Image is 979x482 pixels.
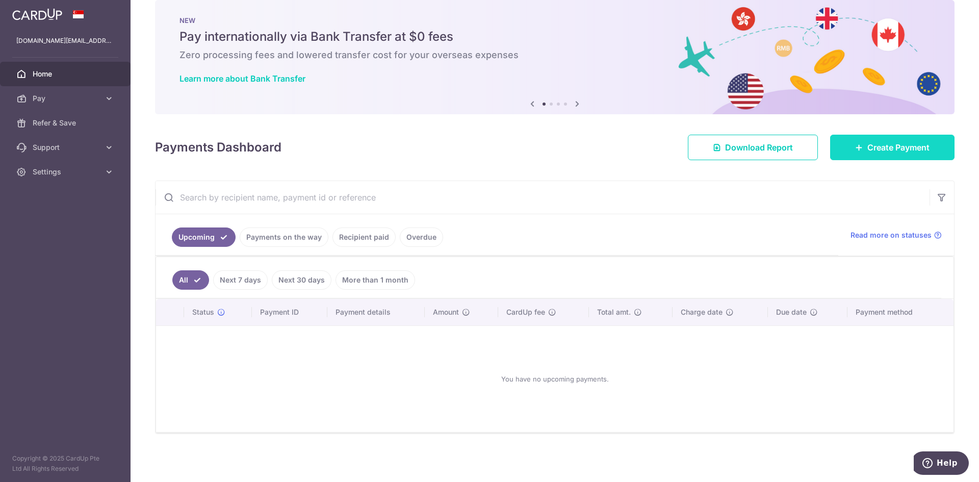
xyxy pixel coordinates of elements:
[179,29,930,45] h5: Pay internationally via Bank Transfer at $0 fees
[725,141,793,154] span: Download Report
[327,299,425,325] th: Payment details
[252,299,327,325] th: Payment ID
[179,49,930,61] h6: Zero processing fees and lowered transfer cost for your overseas expenses
[681,307,723,317] span: Charge date
[155,138,281,157] h4: Payments Dashboard
[156,181,930,214] input: Search by recipient name, payment id or reference
[400,227,443,247] a: Overdue
[830,135,955,160] a: Create Payment
[33,69,100,79] span: Home
[192,307,214,317] span: Status
[336,270,415,290] a: More than 1 month
[168,334,941,424] div: You have no upcoming payments.
[688,135,818,160] a: Download Report
[179,73,305,84] a: Learn more about Bank Transfer
[847,299,954,325] th: Payment method
[506,307,545,317] span: CardUp fee
[914,451,969,477] iframe: Opens a widget where you can find more information
[240,227,328,247] a: Payments on the way
[867,141,930,154] span: Create Payment
[33,167,100,177] span: Settings
[33,93,100,104] span: Pay
[851,230,942,240] a: Read more on statuses
[851,230,932,240] span: Read more on statuses
[16,36,114,46] p: [DOMAIN_NAME][EMAIL_ADDRESS][DOMAIN_NAME]
[179,16,930,24] p: NEW
[172,227,236,247] a: Upcoming
[33,142,100,153] span: Support
[33,118,100,128] span: Refer & Save
[12,8,62,20] img: CardUp
[272,270,331,290] a: Next 30 days
[213,270,268,290] a: Next 7 days
[776,307,807,317] span: Due date
[172,270,209,290] a: All
[332,227,396,247] a: Recipient paid
[597,307,631,317] span: Total amt.
[433,307,459,317] span: Amount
